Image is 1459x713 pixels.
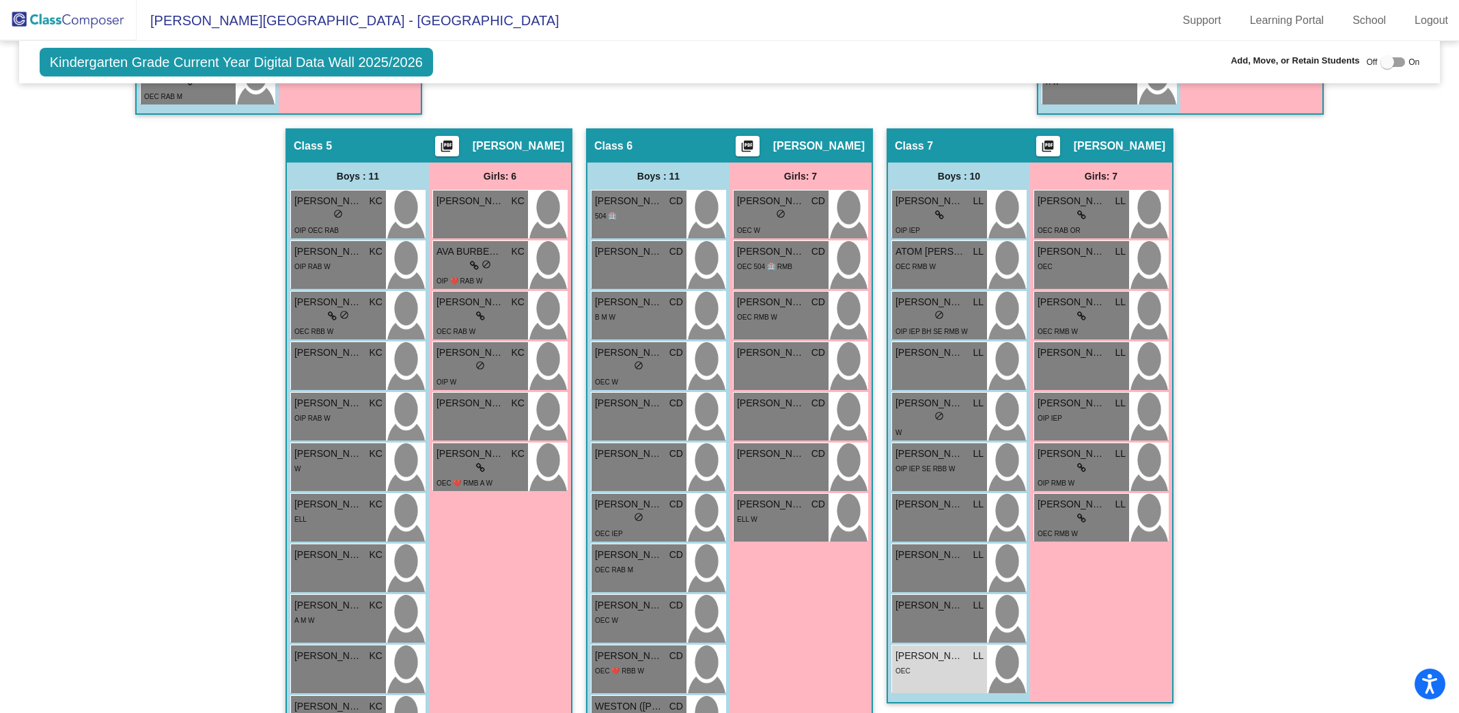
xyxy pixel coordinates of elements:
[370,447,383,461] span: KC
[811,396,825,410] span: CD
[737,227,760,234] span: OEC W
[737,396,805,410] span: [PERSON_NAME]
[811,346,825,360] span: CD
[512,244,525,259] span: KC
[737,194,805,208] span: [PERSON_NAME]
[895,598,964,613] span: [PERSON_NAME]
[512,194,525,208] span: KC
[294,346,363,360] span: [PERSON_NAME] [PERSON_NAME]
[895,346,964,360] span: [PERSON_NAME] ([PERSON_NAME]) [PERSON_NAME]
[895,263,936,270] span: OEC RMB W
[1030,163,1172,190] div: Girls: 7
[888,163,1030,190] div: Boys : 10
[669,244,683,259] span: CD
[587,163,729,190] div: Boys : 11
[773,139,865,153] span: [PERSON_NAME]
[811,295,825,309] span: CD
[634,512,643,522] span: do_not_disturb_alt
[294,194,363,208] span: [PERSON_NAME]
[973,346,984,360] span: LL
[1038,479,1074,487] span: OIP RMB W
[811,194,825,208] span: CD
[429,163,571,190] div: Girls: 6
[811,244,825,259] span: CD
[339,310,349,320] span: do_not_disturb_alt
[512,447,525,461] span: KC
[595,295,663,309] span: [PERSON_NAME]
[370,295,383,309] span: KC
[436,346,505,360] span: [PERSON_NAME] [PERSON_NAME]
[1040,139,1056,158] mat-icon: picture_as_pdf
[435,136,459,156] button: Print Students Details
[1038,346,1106,360] span: [PERSON_NAME]
[1404,10,1459,31] a: Logout
[973,497,984,512] span: LL
[973,598,984,613] span: LL
[1038,328,1078,335] span: OEC RMB W
[895,429,902,436] span: W
[370,497,383,512] span: KC
[1038,244,1106,259] span: [PERSON_NAME]
[595,244,663,259] span: [PERSON_NAME]
[895,227,920,234] span: OIP IEP
[1038,530,1078,537] span: OEC RMB W
[973,295,984,309] span: LL
[737,244,805,259] span: [PERSON_NAME]
[729,163,872,190] div: Girls: 7
[595,598,663,613] span: [PERSON_NAME]
[669,598,683,613] span: CD
[595,566,633,574] span: OEC RAB M
[669,346,683,360] span: CD
[1038,497,1106,512] span: [PERSON_NAME]
[973,548,984,562] span: LL
[595,447,663,461] span: [PERSON_NAME]
[370,244,383,259] span: KC
[370,598,383,613] span: KC
[934,411,944,421] span: do_not_disturb_alt
[512,396,525,410] span: KC
[436,277,482,285] span: OIP ❤️ RAB W
[595,378,618,386] span: OEC W
[595,617,618,624] span: OEC W
[1115,396,1126,410] span: LL
[482,260,491,269] span: do_not_disturb_alt
[294,617,314,624] span: A M W
[294,447,363,461] span: [PERSON_NAME]
[895,139,933,153] span: Class 7
[973,244,984,259] span: LL
[1115,244,1126,259] span: LL
[595,667,644,675] span: OEC ❤️ RBB W
[294,139,332,153] span: Class 5
[895,465,955,473] span: OIP IEP SE RBB W
[973,396,984,410] span: LL
[973,649,984,663] span: LL
[737,497,805,512] span: [PERSON_NAME]
[1366,56,1377,68] span: Off
[294,295,363,309] span: [PERSON_NAME] ([PERSON_NAME]) [PERSON_NAME]
[436,378,456,386] span: OIP W
[436,396,505,410] span: [PERSON_NAME]
[1036,136,1060,156] button: Print Students Details
[370,396,383,410] span: KC
[736,136,760,156] button: Print Students Details
[669,649,683,663] span: CD
[634,361,643,370] span: do_not_disturb_alt
[40,48,433,76] span: Kindergarten Grade Current Year Digital Data Wall 2025/2026
[595,313,615,321] span: B M W
[1115,194,1126,208] span: LL
[595,194,663,208] span: [PERSON_NAME]
[475,361,485,370] span: do_not_disturb_alt
[1038,396,1106,410] span: [PERSON_NAME]
[811,497,825,512] span: CD
[1038,263,1053,270] span: OEC
[1115,497,1126,512] span: LL
[370,346,383,360] span: KC
[1038,295,1106,309] span: [PERSON_NAME]
[669,194,683,208] span: CD
[595,548,663,562] span: [PERSON_NAME]
[1038,227,1081,234] span: OEC RAB OR
[669,396,683,410] span: CD
[512,346,525,360] span: KC
[294,649,363,663] span: [PERSON_NAME]
[1172,10,1232,31] a: Support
